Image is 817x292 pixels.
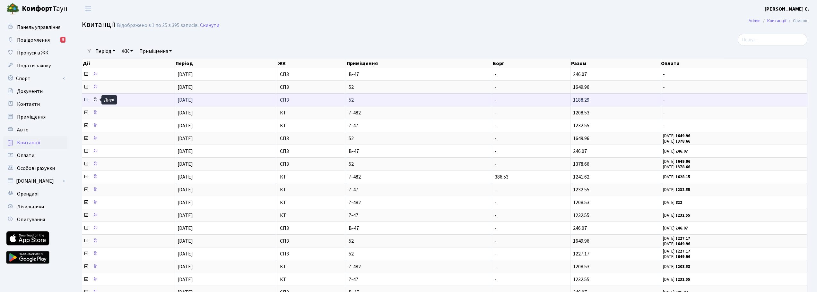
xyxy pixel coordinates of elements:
[117,22,199,29] div: Відображено з 1 по 25 з 395 записів.
[3,111,67,123] a: Приміщення
[495,225,497,232] span: -
[349,110,489,115] span: 7-482
[280,251,343,256] span: СП3
[573,186,589,193] span: 1232.55
[17,152,34,159] span: Оплати
[675,248,690,254] b: 1227.17
[573,135,589,142] span: 1649.96
[573,173,589,180] span: 1241.62
[22,4,67,14] span: Таун
[280,213,343,218] span: КТ
[3,72,67,85] a: Спорт
[17,62,51,69] span: Подати заявку
[495,109,497,116] span: -
[573,161,589,168] span: 1378.66
[178,250,193,257] span: [DATE]
[17,113,46,121] span: Приміщення
[175,59,277,68] th: Період
[663,264,690,270] small: [DATE]:
[573,263,589,270] span: 1208.53
[17,126,29,133] span: Авто
[573,71,587,78] span: 246.07
[17,101,40,108] span: Контакти
[349,200,489,205] span: 7-482
[663,248,690,254] small: [DATE]:
[17,190,39,197] span: Орендарі
[349,238,489,244] span: 52
[277,59,346,68] th: ЖК
[660,59,807,68] th: Оплати
[280,174,343,179] span: КТ
[178,238,193,245] span: [DATE]
[178,173,193,180] span: [DATE]
[349,136,489,141] span: 52
[349,226,489,231] span: В-47
[765,5,809,13] a: [PERSON_NAME] С.
[280,85,343,90] span: СП3
[492,59,570,68] th: Борг
[280,162,343,167] span: СП3
[3,175,67,188] a: [DOMAIN_NAME]
[349,72,489,77] span: В-47
[178,186,193,193] span: [DATE]
[495,71,497,78] span: -
[663,187,690,193] small: [DATE]:
[60,37,65,43] div: 9
[349,264,489,269] span: 7-482
[675,200,682,205] b: 822
[738,34,807,46] input: Пошук...
[663,97,804,103] span: -
[280,72,343,77] span: СП3
[3,188,67,200] a: Орендарі
[280,264,343,269] span: КТ
[495,276,497,283] span: -
[280,123,343,128] span: КТ
[663,213,690,218] small: [DATE]:
[663,174,690,180] small: [DATE]:
[675,213,690,218] b: 1232.55
[573,250,589,257] span: 1227.17
[82,59,175,68] th: Дії
[178,71,193,78] span: [DATE]
[663,85,804,90] span: -
[663,241,690,247] small: [DATE]:
[346,59,492,68] th: Приміщення
[3,162,67,175] a: Особові рахунки
[675,236,690,241] b: 1227.17
[280,136,343,141] span: СП3
[675,159,690,164] b: 1649.96
[570,59,660,68] th: Разом
[349,213,489,218] span: 7-47
[3,213,67,226] a: Опитування
[93,46,118,57] a: Період
[675,164,690,170] b: 1378.66
[663,72,804,77] span: -
[349,251,489,256] span: 52
[349,174,489,179] span: 7-482
[3,123,67,136] a: Авто
[573,109,589,116] span: 1208.53
[495,186,497,193] span: -
[663,159,690,164] small: [DATE]:
[675,241,690,247] b: 1649.96
[767,17,786,24] a: Квитанції
[178,276,193,283] span: [DATE]
[749,17,761,24] a: Admin
[675,133,690,139] b: 1649.96
[495,135,497,142] span: -
[495,84,497,91] span: -
[178,84,193,91] span: [DATE]
[675,277,690,282] b: 1232.55
[137,46,174,57] a: Приміщення
[3,59,67,72] a: Подати заявку
[280,187,343,192] span: КТ
[786,17,807,24] li: Список
[22,4,53,14] b: Комфорт
[3,46,67,59] a: Пропуск в ЖК
[101,95,117,104] div: Друк
[178,96,193,104] span: [DATE]
[495,161,497,168] span: -
[663,236,690,241] small: [DATE]:
[349,97,489,103] span: 52
[675,264,690,270] b: 1208.53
